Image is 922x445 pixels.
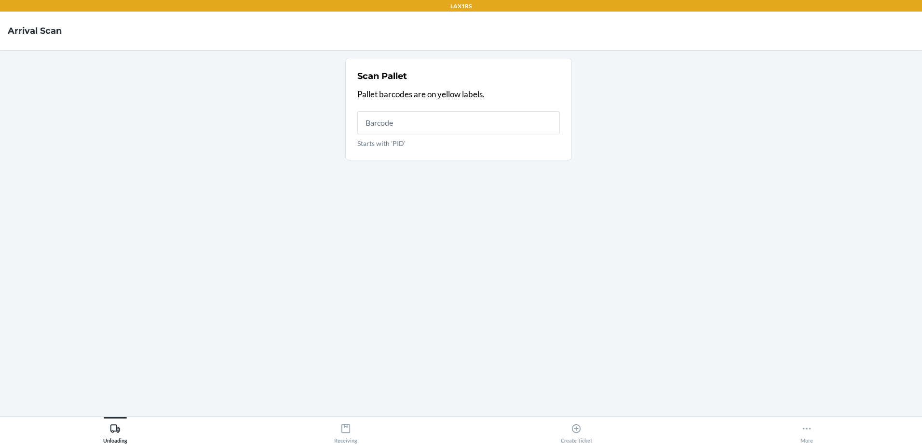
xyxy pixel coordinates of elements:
h4: Arrival Scan [8,25,62,37]
div: Receiving [334,419,357,444]
h2: Scan Pallet [357,70,407,82]
p: Pallet barcodes are on yellow labels. [357,88,560,101]
div: Unloading [103,419,127,444]
button: Receiving [230,417,461,444]
p: LAX1RS [450,2,472,11]
input: Starts with 'PID' [357,111,560,134]
div: Create Ticket [561,419,592,444]
button: Create Ticket [461,417,691,444]
div: More [800,419,813,444]
p: Starts with 'PID' [357,138,560,148]
button: More [691,417,922,444]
